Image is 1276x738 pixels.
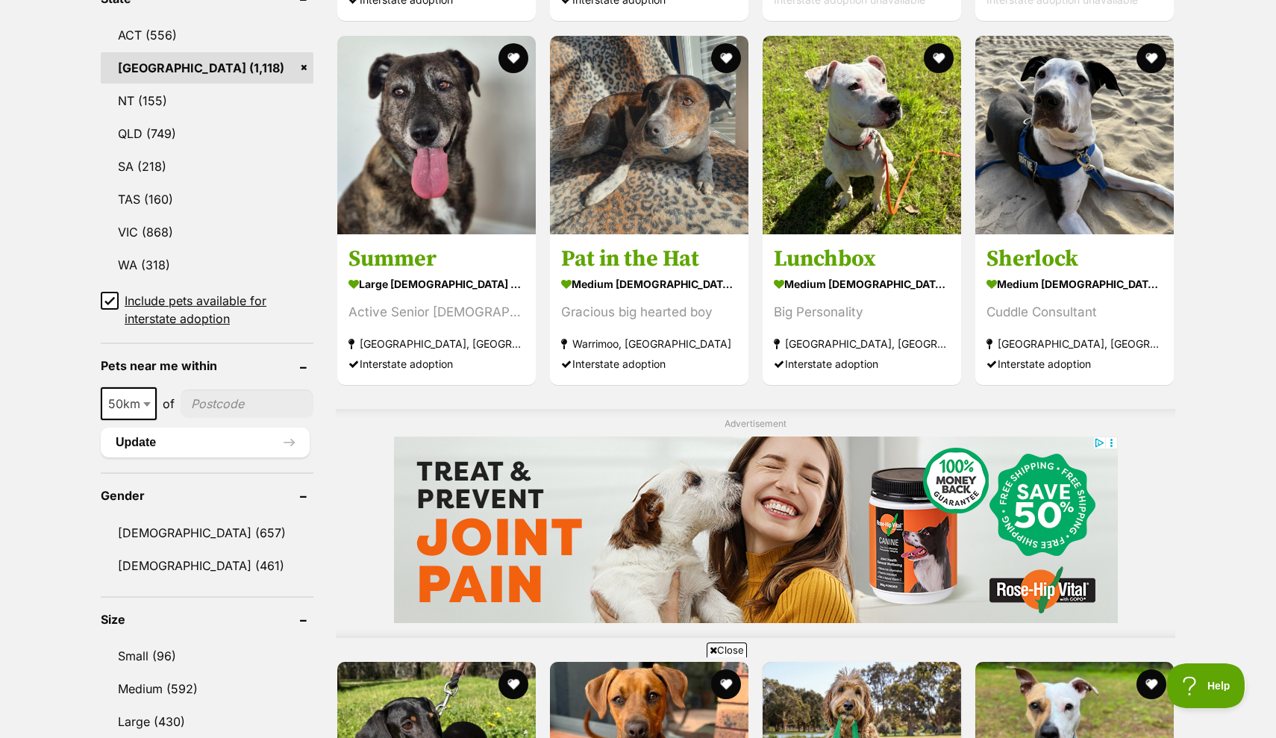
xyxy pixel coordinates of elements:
[101,428,310,457] button: Update
[125,292,313,328] span: Include pets available for interstate adoption
[101,613,313,626] header: Size
[1167,663,1246,708] iframe: Help Scout Beacon - Open
[975,234,1174,385] a: Sherlock medium [DEMOGRAPHIC_DATA] Dog Cuddle Consultant [GEOGRAPHIC_DATA], [GEOGRAPHIC_DATA] Int...
[986,334,1163,354] strong: [GEOGRAPHIC_DATA], [GEOGRAPHIC_DATA]
[1136,669,1166,699] button: favourite
[975,36,1174,234] img: Sherlock - Mastiff Dog
[550,234,748,385] a: Pat in the Hat medium [DEMOGRAPHIC_DATA] Dog Gracious big hearted boy Warrimoo, [GEOGRAPHIC_DATA]...
[101,517,313,548] a: [DEMOGRAPHIC_DATA] (657)
[336,409,1175,638] div: Advertisement
[337,36,536,234] img: Summer - Mixed Dog
[986,354,1163,374] div: Interstate adoption
[101,489,313,502] header: Gender
[101,359,313,372] header: Pets near me within
[924,43,954,73] button: favourite
[101,640,313,672] a: Small (96)
[163,395,175,413] span: of
[986,302,1163,322] div: Cuddle Consultant
[498,43,528,73] button: favourite
[774,334,950,354] strong: [GEOGRAPHIC_DATA], [GEOGRAPHIC_DATA]
[101,52,313,84] a: [GEOGRAPHIC_DATA] (1,118)
[348,245,525,273] h3: Summer
[348,334,525,354] strong: [GEOGRAPHIC_DATA], [GEOGRAPHIC_DATA]
[550,36,748,234] img: Pat in the Hat - Mixed breed Dog
[101,118,313,149] a: QLD (749)
[101,673,313,704] a: Medium (592)
[101,151,313,182] a: SA (218)
[101,85,313,116] a: NT (155)
[102,393,155,414] span: 50km
[763,36,961,234] img: Lunchbox - Staffordshire Bull Terrier Dog
[101,550,313,581] a: [DEMOGRAPHIC_DATA] (461)
[394,437,1118,623] iframe: Advertisement
[181,390,313,418] input: postcode
[561,302,737,322] div: Gracious big hearted boy
[101,216,313,248] a: VIC (868)
[101,706,313,737] a: Large (430)
[986,245,1163,273] h3: Sherlock
[774,354,950,374] div: Interstate adoption
[348,302,525,322] div: Active Senior [DEMOGRAPHIC_DATA]
[348,273,525,295] strong: large [DEMOGRAPHIC_DATA] Dog
[561,354,737,374] div: Interstate adoption
[337,234,536,385] a: Summer large [DEMOGRAPHIC_DATA] Dog Active Senior [DEMOGRAPHIC_DATA] [GEOGRAPHIC_DATA], [GEOGRAPH...
[1136,43,1166,73] button: favourite
[101,387,157,420] span: 50km
[561,273,737,295] strong: medium [DEMOGRAPHIC_DATA] Dog
[774,245,950,273] h3: Lunchbox
[101,19,313,51] a: ACT (556)
[348,354,525,374] div: Interstate adoption
[101,249,313,281] a: WA (318)
[366,663,910,731] iframe: Advertisement
[774,302,950,322] div: Big Personality
[986,273,1163,295] strong: medium [DEMOGRAPHIC_DATA] Dog
[561,334,737,354] strong: Warrimoo, [GEOGRAPHIC_DATA]
[561,245,737,273] h3: Pat in the Hat
[101,184,313,215] a: TAS (160)
[101,292,313,328] a: Include pets available for interstate adoption
[763,234,961,385] a: Lunchbox medium [DEMOGRAPHIC_DATA] Dog Big Personality [GEOGRAPHIC_DATA], [GEOGRAPHIC_DATA] Inter...
[711,43,741,73] button: favourite
[774,273,950,295] strong: medium [DEMOGRAPHIC_DATA] Dog
[707,642,747,657] span: Close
